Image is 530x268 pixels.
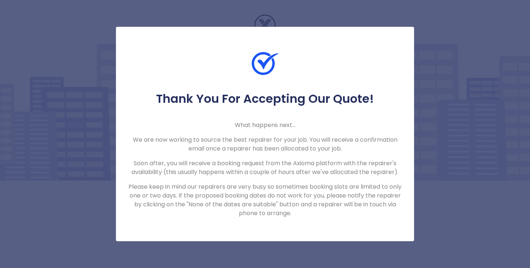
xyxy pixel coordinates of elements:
[128,182,402,218] p: Please keep in mind our repairers are very busy so sometimes booking slots are limited to only on...
[128,159,402,177] p: Soon after, you will receive a booking request from the Axioma platform with the repairer's avail...
[128,135,402,153] p: We are now working to source the best repairer for your job. You will receive a confirmation emai...
[128,121,402,130] p: What happens next...
[128,91,402,106] h5: Thank You For Accepting Our Quote!
[252,50,278,77] img: Check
